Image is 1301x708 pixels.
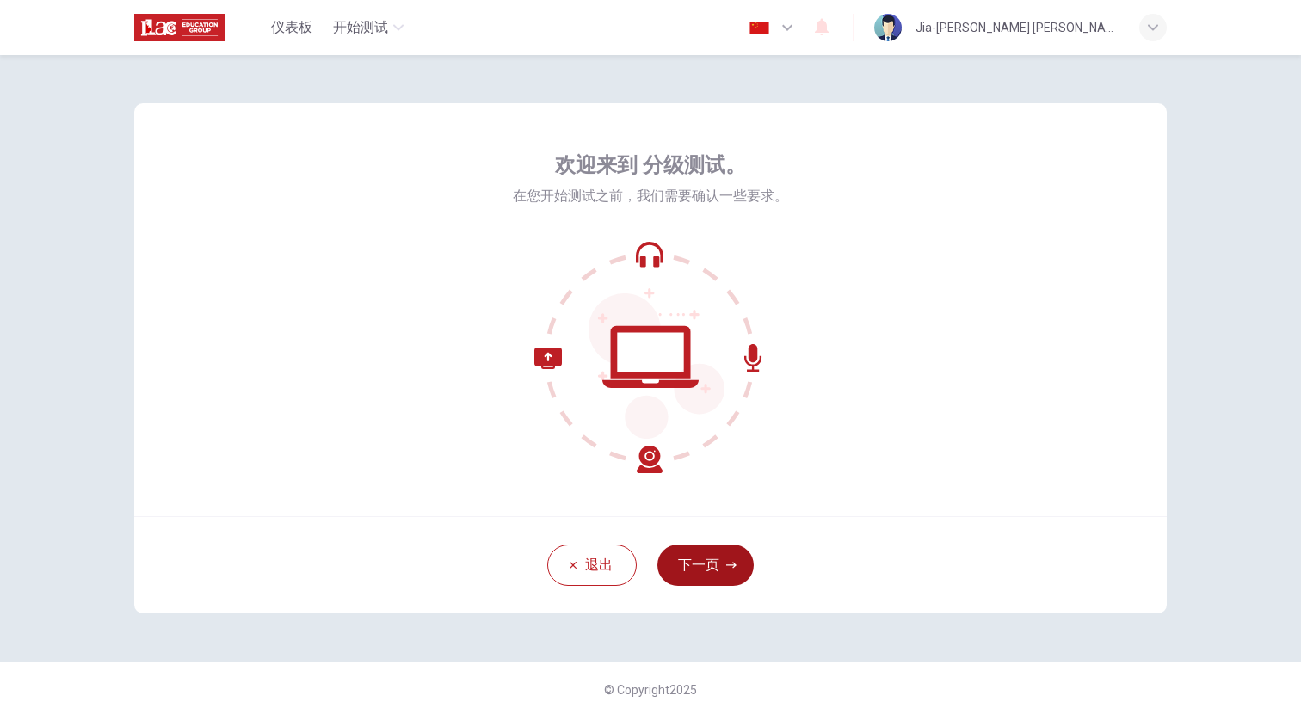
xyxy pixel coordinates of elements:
[513,186,788,206] span: 在您开始测试之前，我们需要确认一些要求。
[916,17,1119,38] div: Jia-[PERSON_NAME] [PERSON_NAME]
[657,545,754,586] button: 下一页
[749,22,770,34] img: zh-CN
[264,12,319,43] button: 仪表板
[547,545,637,586] button: 退出
[604,683,697,697] span: © Copyright 2025
[555,151,746,179] span: 欢迎来到 分级测试。
[134,10,264,45] a: ILAC logo
[326,12,410,43] button: 开始测试
[874,14,902,41] img: Profile picture
[333,17,388,38] span: 开始测试
[134,10,225,45] img: ILAC logo
[271,17,312,38] span: 仪表板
